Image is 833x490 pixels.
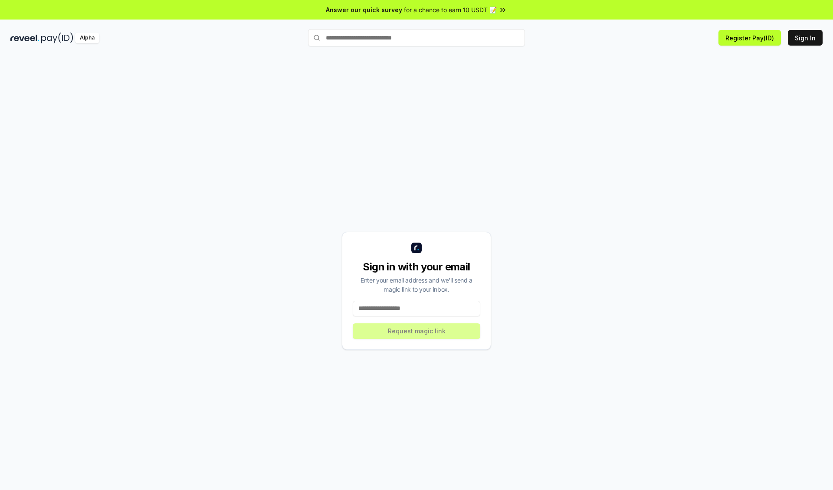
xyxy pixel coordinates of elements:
div: Enter your email address and we’ll send a magic link to your inbox. [353,276,480,294]
div: Alpha [75,33,99,43]
button: Register Pay(ID) [718,30,781,46]
button: Sign In [788,30,823,46]
img: logo_small [411,243,422,253]
div: Sign in with your email [353,260,480,274]
img: pay_id [41,33,73,43]
span: for a chance to earn 10 USDT 📝 [404,5,497,14]
span: Answer our quick survey [326,5,402,14]
img: reveel_dark [10,33,39,43]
